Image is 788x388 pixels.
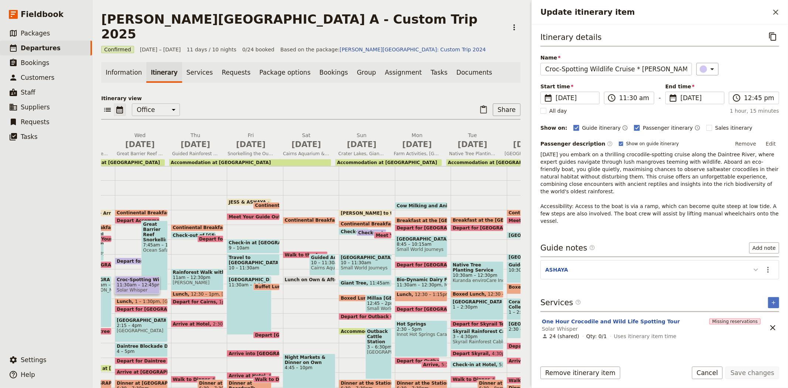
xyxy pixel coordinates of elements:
label: Passenger description [540,140,613,147]
span: 11:45am – 12:15pm [370,280,415,286]
input: Name [540,63,692,75]
span: Native Tree Planting Service Work [453,262,502,273]
span: Bookings [21,59,49,67]
div: Lunch on Own & Afternoon Free Time [283,276,336,283]
button: Cancel [692,367,723,379]
div: Check-in at Hotel5:15pm [451,361,504,368]
div: Depart for Croc Cruise *[PERSON_NAME] [115,258,160,265]
button: Remove [732,138,760,149]
span: 10 – 11:30am [341,260,390,265]
span: 10:30am – 12pm [509,268,558,273]
span: Arrive at [GEOGRAPHIC_DATA] [117,370,195,374]
span: Breakfast at the [GEOGRAPHIC_DATA] [453,218,550,223]
span: 11:30am – 12:45pm [117,282,158,287]
span: 11am – 12:30pm [173,275,222,280]
span: Fieldbook [21,9,64,20]
span: Small World Journeys [341,265,390,270]
span: Depart [GEOGRAPHIC_DATA] & Pontoon [255,333,357,337]
a: Package options [255,62,315,83]
div: Millaa [GEOGRAPHIC_DATA]12:45 – 2pmSmall World Journeys [365,295,392,313]
button: Fri [DATE]Snorkelling the Outer Great Barrier Reef & Data Collection [225,132,280,159]
button: List view [101,103,114,116]
span: Tasks [21,133,38,140]
div: Depart for [GEOGRAPHIC_DATA] [115,306,168,313]
button: Edit this service option [542,318,680,325]
div: Daintree Blockade Debate4 – 5pm [115,343,168,357]
span: Outback Cattle Station [367,329,390,344]
span: [DATE] [228,139,274,150]
div: Arrive into [GEOGRAPHIC_DATA][PERSON_NAME] [227,350,280,357]
div: Depart for Outback Cattle Station [339,313,392,320]
span: JESS & ASHAYA - Arrive to office [61,211,144,215]
div: Depart for [GEOGRAPHIC_DATA] Hike [395,224,448,231]
span: 11:30am – 3:30pm [229,282,270,287]
div: Croc-Spotting Wildlife Cruise * [PERSON_NAME]11:30am – 12:45pmSolar Whisper [115,276,160,294]
span: Meet Your Guide Outside Reception & Depart [509,218,625,223]
div: Cow Milking and Animals [395,202,448,209]
span: 1 – 2:30pm [453,304,502,310]
button: Mon [DATE]Farm Activities, [GEOGRAPHIC_DATA] Hike, Bio-Dynamic Dairy Farm & [GEOGRAPHIC_DATA] [391,132,446,159]
span: 7:45am – 12:30pm [143,242,166,248]
button: Copy itinerary item [767,30,779,43]
span: ​ [589,245,595,253]
a: Assignment [381,62,426,83]
span: 2:30 – 3:45pm [509,327,558,332]
button: Paste itinerary item [477,103,490,116]
h2: Fri [228,132,274,150]
span: 9 – 10am [229,245,249,251]
span: 8:45 – 10:15am [397,242,446,247]
div: Boxed Lunch on Island [507,283,560,294]
span: Great Barrier Reef Snorkelling, Debate & Rainforest Swimming Hole [114,151,166,157]
span: Arrive into [GEOGRAPHIC_DATA][PERSON_NAME] [229,351,353,356]
div: Accommodation at [GEOGRAPHIC_DATA] [169,159,331,166]
button: Actions [508,21,521,34]
span: Small World Journeys [397,247,446,252]
div: Depart [GEOGRAPHIC_DATA] [507,343,560,350]
span: 2:15 – 4pm [117,323,166,328]
span: Depart Skyrail [453,351,492,356]
div: Native Tree Planting Service Work10:30am – 12:30pmKuranda enviroCare Inc [451,261,504,290]
span: Innot Hot Springs Caravan & [GEOGRAPHIC_DATA] [397,332,446,337]
span: Kuranda enviroCare Inc [453,278,502,283]
span: Small World Journeys [61,251,102,256]
span: Mungalli Creek Dairy [441,282,491,287]
span: Depart for Outback Station [397,358,468,363]
div: Depart [GEOGRAPHIC_DATA] & Pontoon [253,331,279,338]
button: Thu [DATE]Guided Rainforest Walk with Indigenous Guide [169,132,225,159]
div: Buffet Lunch on the Boat [253,283,279,290]
span: 11:30am – 3pm [87,282,110,287]
span: Rainforest Walk with Indigenous Guide [173,270,222,275]
a: Services [182,62,218,83]
div: Depart for [GEOGRAPHIC_DATA] [395,306,448,313]
div: Check-out of Hotel *[PERSON_NAME] [357,229,386,236]
h2: Wed [117,132,163,150]
span: [GEOGRAPHIC_DATA] [160,299,209,304]
span: [GEOGRAPHIC_DATA] [509,255,564,260]
span: Accommodation at [GEOGRAPHIC_DATA] [448,160,548,165]
span: Requests [21,118,50,126]
span: Depart Accommodation [117,218,179,223]
span: Settings [21,356,47,364]
div: Continental Breakfast at Hotel [283,217,336,224]
span: Depart for Skyrail Terminal [453,321,523,326]
input: ​ [619,93,649,102]
span: Solar Whisper [117,287,158,293]
div: Arrive at [GEOGRAPHIC_DATA] [115,368,168,375]
span: ​ [575,299,581,305]
a: Requests [217,62,255,83]
span: Cairns Aquarium [311,265,334,270]
span: [GEOGRAPHIC_DATA] [117,318,166,323]
div: Lunch12:30 – 1pm[PERSON_NAME] [171,291,224,298]
a: Bookings [315,62,352,83]
span: Guided Aquarium Study Tour [311,255,334,260]
span: Depart for [GEOGRAPHIC_DATA] [453,225,535,230]
div: Continental Breakfast at Hotel [171,224,224,231]
div: Arrive into [GEOGRAPHIC_DATA] [507,357,560,364]
span: Croc-Spotting Wildlife Cruise * [PERSON_NAME] [117,277,158,282]
span: [PERSON_NAME] Crocodile Farm [87,287,110,293]
span: [DATE] [449,139,496,150]
div: CoralWatch Data Collection1 – 2:30pm [507,298,560,320]
span: 3 – 4:30pm [453,334,502,339]
div: Meet Your Guide Outside Reception & Depart for [GEOGRAPHIC_DATA][PERSON_NAME] [227,213,280,220]
span: [GEOGRAPHIC_DATA] [509,233,564,238]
